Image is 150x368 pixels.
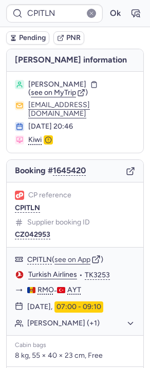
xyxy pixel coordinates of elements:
[54,301,103,313] time: 07:00 - 09:10
[28,80,86,89] span: [PERSON_NAME]
[15,191,24,200] figure: 1L airline logo
[6,4,103,23] input: PNR Reference
[15,231,50,239] button: CZ042953
[27,301,103,313] div: [DATE],
[15,270,24,279] figure: TK airline logo
[38,285,54,295] span: RMO
[15,342,135,349] div: Cabin bags
[85,271,110,280] button: TK3253
[27,255,135,264] div: ( )
[7,49,143,71] h4: [PERSON_NAME] information
[19,34,46,42] span: Pending
[15,351,135,360] p: 8 kg, 55 × 40 × 23 cm, Free
[53,166,86,175] button: 1645420
[27,255,52,264] button: CPITLN
[28,122,135,131] div: [DATE] 20:46
[28,191,71,199] span: CP reference
[31,88,76,97] span: see on MyTrip
[28,270,77,279] a: Turkish Airlines
[6,31,49,45] button: Pending
[27,218,90,227] span: Supplier booking ID
[28,89,88,97] button: (see on MyTrip)
[27,319,135,328] button: [PERSON_NAME] (+1)
[107,5,123,22] button: Ok
[28,101,135,117] button: [EMAIL_ADDRESS][DOMAIN_NAME]
[28,135,42,145] span: Kiwi
[53,31,84,45] button: PNR
[15,166,86,175] span: Booking #
[67,285,81,295] span: AYT
[15,204,40,212] button: CPITLN
[27,285,135,295] div: -
[66,34,81,42] span: PNR
[54,256,90,264] button: see on App
[28,270,135,279] div: •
